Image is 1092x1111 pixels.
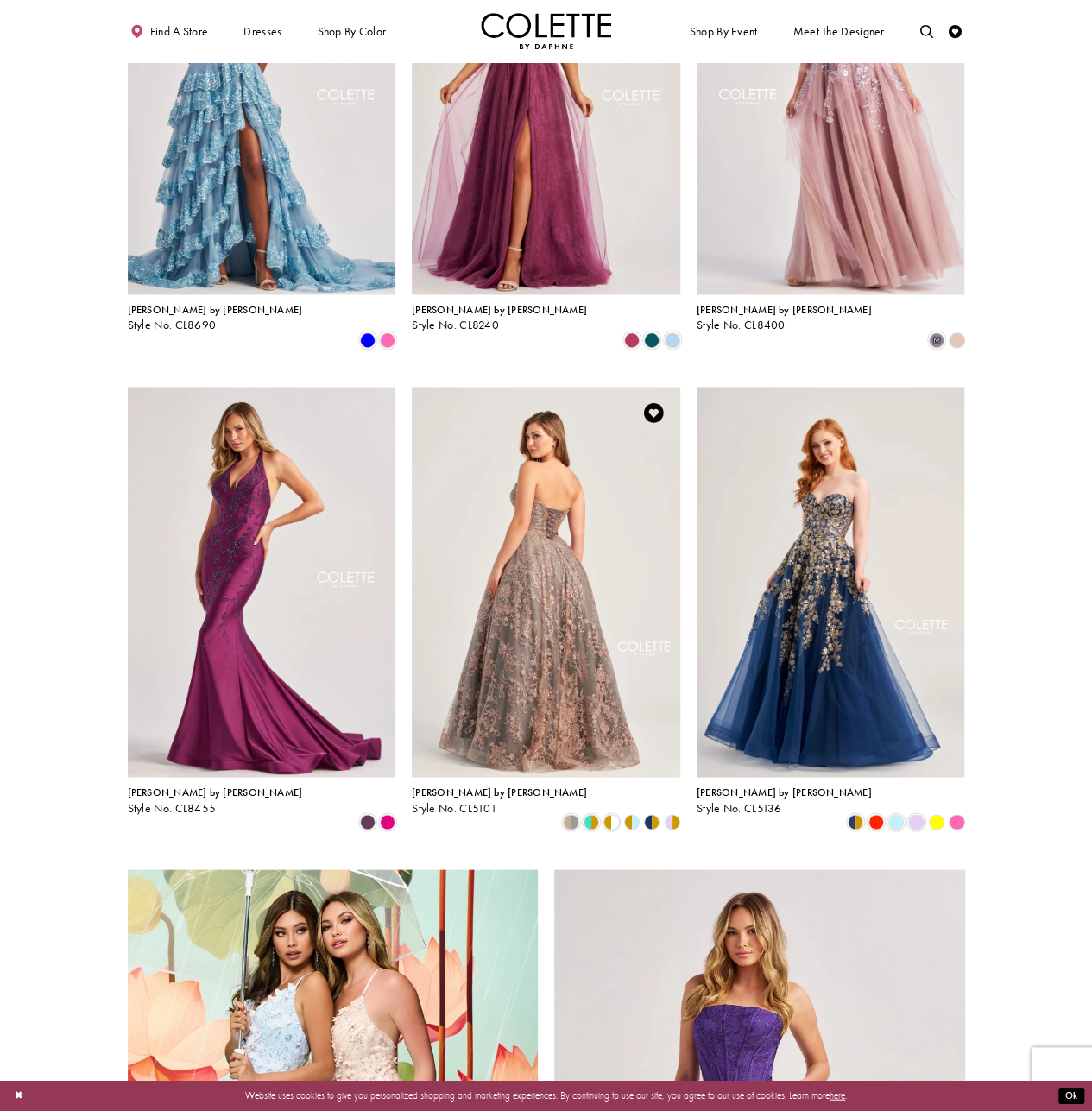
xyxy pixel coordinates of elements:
a: Visit Colette by Daphne Style No. CL8455 Page [128,387,396,777]
span: Shop by color [314,13,389,49]
a: Meet the designer [790,13,888,49]
a: Visit Colette by Daphne Style No. CL5101 Page [412,387,680,777]
div: Colette by Daphne Style No. CL5101 [412,786,587,814]
a: Toggle search [917,13,937,49]
i: Turquoise/Gold [584,814,599,830]
span: Style No. CL5136 [697,800,782,815]
span: Style No. CL8240 [412,318,499,332]
div: Colette by Daphne Style No. CL5136 [697,786,872,814]
i: Lipstick Pink [380,814,395,830]
a: Find a store [128,13,211,49]
span: [PERSON_NAME] by [PERSON_NAME] [697,303,872,317]
i: Navy Blue/Gold [848,814,863,830]
i: Berry [624,331,640,347]
span: [PERSON_NAME] by [PERSON_NAME] [697,785,872,799]
span: [PERSON_NAME] by [PERSON_NAME] [412,303,587,317]
a: Check Wishlist [945,13,965,49]
a: here [830,1089,845,1102]
a: Visit Home Page [481,13,612,49]
span: Dresses [243,25,281,38]
i: Lilac/Gold [665,814,680,830]
i: Light Blue [888,814,904,830]
div: Colette by Daphne Style No. CL8240 [412,305,587,332]
span: [PERSON_NAME] by [PERSON_NAME] [128,785,303,799]
span: Dresses [240,13,285,49]
span: Find a store [150,25,209,38]
p: Website uses cookies to give you personalized shopping and marketing experiences. By continuing t... [94,1087,998,1104]
span: Style No. CL8455 [128,800,217,815]
div: Colette by Daphne Style No. CL8455 [128,786,303,814]
i: Light Blue/Gold [624,814,640,830]
span: Style No. CL8400 [697,318,786,332]
span: Shop By Event [690,25,758,38]
i: Gold/White [603,814,619,830]
button: Submit Dialog [1058,1088,1084,1104]
div: Colette by Daphne Style No. CL8690 [128,305,303,332]
i: Periwinkle [665,331,680,347]
i: Dusty Lilac/Multi [929,331,944,347]
a: Visit Colette by Daphne Style No. CL5136 Page [697,387,965,777]
i: Champagne Multi [949,331,964,347]
i: Blue [360,331,376,347]
span: Style No. CL5101 [412,800,497,815]
button: Close Dialog [8,1084,29,1108]
i: Yellow [929,814,944,830]
i: Pink [949,814,964,830]
span: [PERSON_NAME] by [PERSON_NAME] [412,785,587,799]
span: [PERSON_NAME] by [PERSON_NAME] [128,303,303,317]
a: Add to Wishlist [640,399,667,426]
img: Colette by Daphne [481,13,612,49]
i: Plum [360,814,376,830]
div: Colette by Daphne Style No. CL8400 [697,305,872,332]
span: Shop by color [317,25,386,38]
span: Meet the designer [792,25,884,38]
i: Navy/Gold [644,814,660,830]
span: Style No. CL8690 [128,318,217,332]
span: Shop By Event [686,13,761,49]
